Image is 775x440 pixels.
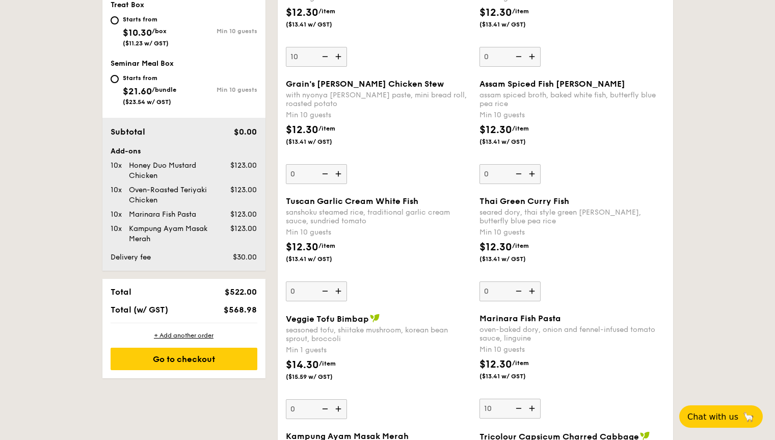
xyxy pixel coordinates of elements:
[286,241,318,253] span: $12.30
[230,210,257,219] span: $123.00
[479,372,549,380] span: ($13.41 w/ GST)
[679,405,763,428] button: Chat with us🦙
[332,399,347,419] img: icon-add.58712e84.svg
[510,164,525,184] img: icon-reduce.1d2dbef1.svg
[525,399,541,418] img: icon-add.58712e84.svg
[230,161,257,170] span: $123.00
[286,164,347,184] input: Grain's [PERSON_NAME] Chicken Stewwith nyonya [PERSON_NAME] paste, mini bread roll, roasted potat...
[230,224,257,233] span: $123.00
[111,1,144,9] span: Treat Box
[111,127,145,137] span: Subtotal
[286,281,347,301] input: Tuscan Garlic Cream White Fishsanshoku steamed rice, traditional garlic cream sauce, sundried tom...
[479,7,512,19] span: $12.30
[286,359,319,371] span: $14.30
[224,305,257,315] span: $568.98
[286,196,418,206] span: Tuscan Garlic Cream White Fish
[479,208,665,225] div: seared dory, thai style green [PERSON_NAME], butterfly blue pea rice
[525,281,541,301] img: icon-add.58712e84.svg
[286,326,471,343] div: seasoned tofu, shiitake mushroom, korean bean sprout, broccoli
[111,75,119,83] input: Starts from$21.60/bundle($23.54 w/ GST)Min 10 guests
[479,399,541,419] input: Marinara Fish Pastaoven-baked dory, onion and fennel-infused tomato sauce, linguineMin 10 guests$...
[111,305,168,315] span: Total (w/ GST)
[286,314,369,324] span: Veggie Tofu Bimbap
[479,227,665,238] div: Min 10 guests
[225,287,257,297] span: $522.00
[286,91,471,108] div: with nyonya [PERSON_NAME] paste, mini bread roll, roasted potato
[479,91,665,108] div: assam spiced broth, baked white fish, butterfly blue pea rice
[479,255,549,263] span: ($13.41 w/ GST)
[125,161,218,181] div: Honey Duo Mustard Chicken
[510,47,525,66] img: icon-reduce.1d2dbef1.svg
[286,373,355,381] span: ($15.59 w/ GST)
[123,40,169,47] span: ($11.23 w/ GST)
[123,86,152,97] span: $21.60
[742,411,755,423] span: 🦙
[125,210,218,220] div: Marinara Fish Pasta
[230,186,257,194] span: $123.00
[123,98,171,106] span: ($23.54 w/ GST)
[318,8,335,15] span: /item
[479,241,512,253] span: $12.30
[687,412,738,422] span: Chat with us
[318,125,335,132] span: /item
[111,253,151,262] span: Delivery fee
[286,227,471,238] div: Min 10 guests
[370,314,380,323] img: icon-vegan.f8ff3823.svg
[123,27,152,38] span: $10.30
[512,242,529,249] span: /item
[184,28,257,35] div: Min 10 guests
[479,358,512,371] span: $12.30
[286,124,318,136] span: $12.30
[125,224,218,244] div: Kampung Ayam Masak Merah
[479,124,512,136] span: $12.30
[512,8,529,15] span: /item
[106,210,125,220] div: 10x
[479,20,549,29] span: ($13.41 w/ GST)
[286,208,471,225] div: sanshoku steamed rice, traditional garlic cream sauce, sundried tomato
[286,79,444,89] span: Grain's [PERSON_NAME] Chicken Stew
[111,59,174,68] span: Seminar Meal Box
[111,348,257,370] div: Go to checkout
[479,325,665,343] div: oven-baked dory, onion and fennel-infused tomato sauce, linguine
[286,110,471,120] div: Min 10 guests
[510,399,525,418] img: icon-reduce.1d2dbef1.svg
[479,164,541,184] input: Assam Spiced Fish [PERSON_NAME]assam spiced broth, baked white fish, butterfly blue pea riceMin 1...
[479,281,541,301] input: Thai Green Curry Fishseared dory, thai style green [PERSON_NAME], butterfly blue pea riceMin 10 g...
[512,125,529,132] span: /item
[318,242,335,249] span: /item
[286,7,318,19] span: $12.30
[111,287,131,297] span: Total
[123,15,169,23] div: Starts from
[479,314,561,323] span: Marinara Fish Pasta
[510,281,525,301] img: icon-reduce.1d2dbef1.svg
[106,224,125,234] div: 10x
[479,110,665,120] div: Min 10 guests
[316,47,332,66] img: icon-reduce.1d2dbef1.svg
[234,127,257,137] span: $0.00
[316,399,332,419] img: icon-reduce.1d2dbef1.svg
[184,86,257,93] div: Min 10 guests
[525,47,541,66] img: icon-add.58712e84.svg
[286,47,347,67] input: house-blend teriyaki sauce, shiitake mushroom, bok choy, tossed signature riceMin 10 guests$12.30...
[106,161,125,171] div: 10x
[332,281,347,301] img: icon-add.58712e84.svg
[479,47,541,67] input: hong kong egg noodle, shiitake mushroom, roasted carrotMin 10 guests$12.30/item($13.41 w/ GST)
[106,185,125,195] div: 10x
[111,331,257,340] div: + Add another order
[512,359,529,367] span: /item
[125,185,218,205] div: Oven-Roasted Teriyaki Chicken
[233,253,257,262] span: $30.00
[286,399,347,419] input: Veggie Tofu Bimbapseasoned tofu, shiitake mushroom, korean bean sprout, broccoliMin 1 guests$14.3...
[286,20,355,29] span: ($13.41 w/ GST)
[316,281,332,301] img: icon-reduce.1d2dbef1.svg
[123,74,176,82] div: Starts from
[316,164,332,184] img: icon-reduce.1d2dbef1.svg
[479,196,569,206] span: Thai Green Curry Fish
[152,28,167,35] span: /box
[479,79,625,89] span: Assam Spiced Fish [PERSON_NAME]
[111,146,257,157] div: Add-ons
[479,345,665,355] div: Min 10 guests
[286,345,471,355] div: Min 1 guests
[525,164,541,184] img: icon-add.58712e84.svg
[152,86,176,93] span: /bundle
